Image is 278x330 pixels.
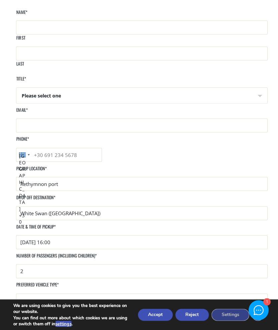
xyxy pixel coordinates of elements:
[16,9,27,21] label: Name
[138,309,172,321] button: Accept
[55,321,71,327] button: settings
[16,136,29,148] label: Phone
[16,76,26,87] label: Title
[16,281,58,293] label: Preferred vehicle type
[16,148,32,162] div: Selected country
[16,252,96,264] label: Number of passengers (including children)
[211,309,249,321] button: Settings
[16,61,24,73] label: Last
[16,224,55,235] label: Date & time of pickup
[175,309,208,321] button: Reject
[13,315,128,327] p: You can find out more about which cookies we are using or switch them off in .
[263,298,270,305] div: 1
[16,148,102,162] input: +30 691 234 5678
[19,153,25,225] span: [GEOGRAPHIC_DATA] +30
[13,303,128,315] p: We are using cookies to give you the best experience on our website.
[16,107,27,119] label: Email
[16,194,55,206] label: Drop off destination
[16,165,46,177] label: Pickup location
[16,35,25,47] label: First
